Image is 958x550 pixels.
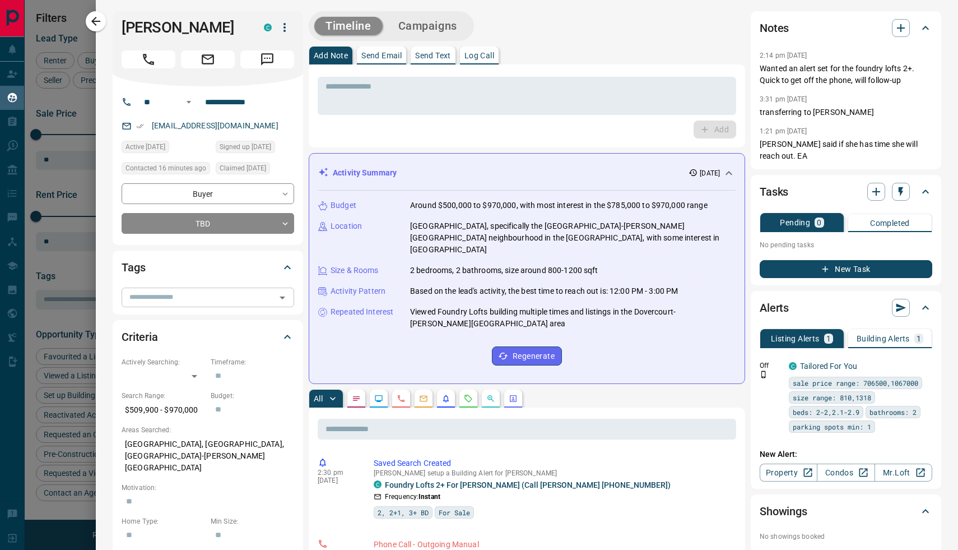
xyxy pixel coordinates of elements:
a: Mr.Loft [875,464,932,482]
p: 1 [917,335,921,343]
p: Building Alerts [857,335,910,343]
p: Off [760,360,782,371]
div: Tue Sep 09 2025 [122,141,210,156]
p: Based on the lead's activity, the best time to reach out is: 12:00 PM - 3:00 PM [410,285,678,297]
span: bathrooms: 2 [869,406,917,418]
button: Open [275,290,290,306]
a: Tailored For You [800,362,857,371]
p: Viewed Foundry Lofts building multiple times and listings in the Dovercourt-[PERSON_NAME][GEOGRAP... [410,306,736,330]
p: [GEOGRAPHIC_DATA], [GEOGRAPHIC_DATA], [GEOGRAPHIC_DATA]-[PERSON_NAME][GEOGRAPHIC_DATA] [122,435,294,477]
button: Regenerate [492,346,562,366]
span: Call [122,50,175,68]
p: Location [331,220,362,232]
button: New Task [760,260,932,278]
p: All [314,395,323,403]
p: $509,900 - $970,000 [122,401,205,419]
div: TBD [122,213,294,234]
p: 3:31 pm [DATE] [760,95,807,103]
p: Around $500,000 to $970,000, with most interest in the $785,000 to $970,000 range [410,200,708,211]
a: Condos [817,464,875,482]
h1: [PERSON_NAME] [122,19,247,36]
div: Tasks [760,178,932,205]
h2: Tasks [760,183,788,201]
p: Repeated Interest [331,306,393,318]
span: parking spots min: 1 [793,421,871,432]
svg: Email Verified [136,122,144,130]
p: Home Type: [122,516,205,526]
span: beds: 2-2,2.1-2.9 [793,406,859,418]
h2: Notes [760,19,789,37]
span: Email [181,50,235,68]
p: 0 [817,219,821,227]
p: 1 [826,335,831,343]
p: Activity Pattern [331,285,385,297]
div: Sat Sep 13 2025 [216,162,294,178]
p: Listing Alerts [771,335,820,343]
p: Log Call [464,52,494,59]
a: [EMAIL_ADDRESS][DOMAIN_NAME] [152,121,278,130]
div: Tags [122,254,294,281]
button: Campaigns [387,17,468,35]
p: Budget [331,200,356,211]
p: [DATE] [700,168,720,178]
p: Pending [780,219,810,227]
p: 2:30 pm [318,469,357,477]
p: New Alert: [760,449,932,460]
div: Alerts [760,294,932,321]
svg: Lead Browsing Activity [374,394,383,403]
a: Foundry Lofts 2+ For [PERSON_NAME] (Call [PERSON_NAME] [PHONE_NUMBER]) [385,480,671,489]
h2: Showings [760,502,807,520]
p: Send Text [415,52,451,59]
svg: Calls [397,394,406,403]
div: Showings [760,498,932,525]
p: Send Email [361,52,402,59]
span: 2, 2+1, 3+ BD [378,507,429,518]
div: condos.ca [789,362,797,370]
span: sale price range: 706500,1067000 [793,377,918,389]
span: Contacted 16 minutes ago [125,163,206,174]
span: Active [DATE] [125,141,165,152]
p: [PERSON_NAME] said if she has time she will reach out. EA [760,138,932,162]
p: Actively Searching: [122,357,205,367]
div: condos.ca [374,480,382,488]
div: Notes [760,15,932,41]
p: Completed [870,219,910,227]
span: Signed up [DATE] [220,141,271,152]
span: size range: 810,1318 [793,392,871,403]
p: [DATE] [318,477,357,484]
svg: Emails [419,394,428,403]
p: Areas Searched: [122,425,294,435]
svg: Requests [464,394,473,403]
svg: Push Notification Only [760,371,768,378]
span: Message [240,50,294,68]
p: 2 bedrooms, 2 bathrooms, size around 800-1200 sqft [410,265,598,276]
svg: Agent Actions [509,394,518,403]
div: condos.ca [264,24,272,31]
p: Budget: [211,391,294,401]
p: Activity Summary [333,167,397,179]
p: Min Size: [211,516,294,526]
p: transferring to [PERSON_NAME] [760,107,932,118]
p: No showings booked [760,531,932,542]
p: 1:21 pm [DATE] [760,127,807,135]
p: [GEOGRAPHIC_DATA], specifically the [GEOGRAPHIC_DATA]-[PERSON_NAME][GEOGRAPHIC_DATA] neighbourhoo... [410,220,736,256]
span: Claimed [DATE] [220,163,266,174]
svg: Listing Alerts [441,394,450,403]
p: Timeframe: [211,357,294,367]
svg: Opportunities [486,394,495,403]
p: [PERSON_NAME] setup a Building Alert for [PERSON_NAME] [374,469,732,477]
a: Property [760,464,817,482]
h2: Criteria [122,328,158,346]
div: Buyer [122,183,294,204]
p: Search Range: [122,391,205,401]
div: Activity Summary[DATE] [318,163,736,183]
div: Criteria [122,323,294,350]
p: 2:14 pm [DATE] [760,52,807,59]
button: Timeline [314,17,383,35]
div: Sun Sep 14 2025 [122,162,210,178]
p: Motivation: [122,483,294,493]
svg: Notes [352,394,361,403]
strong: Instant [418,493,440,501]
p: Frequency: [385,492,440,502]
h2: Tags [122,258,145,276]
